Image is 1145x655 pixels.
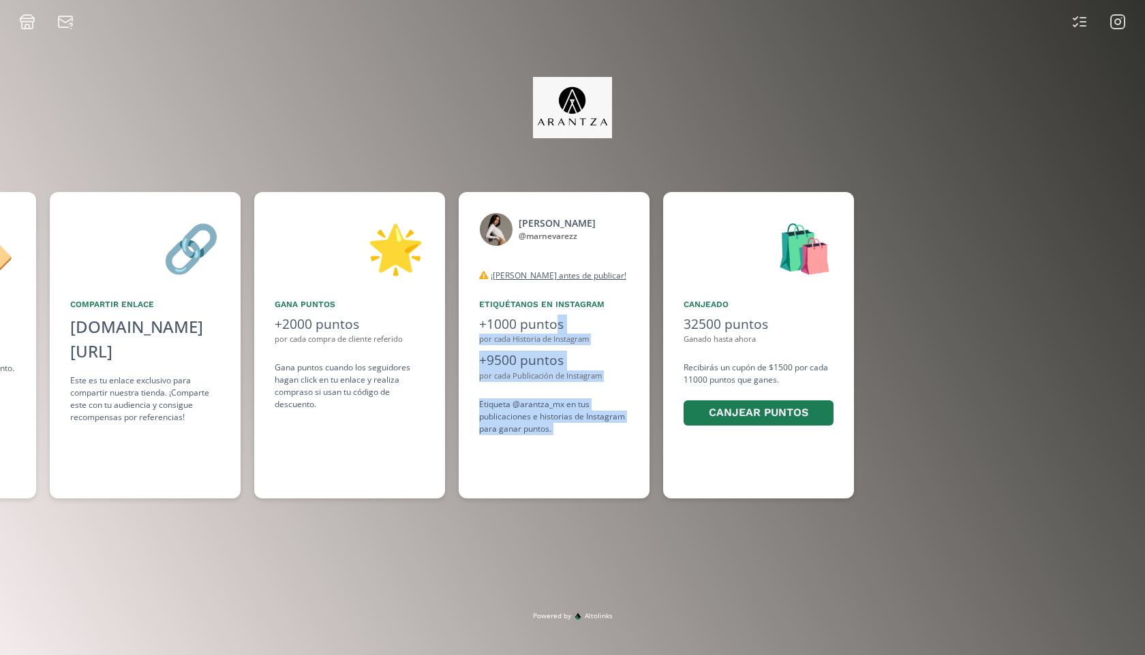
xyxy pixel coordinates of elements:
[491,270,626,281] u: ¡[PERSON_NAME] antes de publicar!
[533,611,571,621] span: Powered by
[70,212,220,282] div: 🔗
[479,351,629,370] div: +9500 puntos
[684,315,834,334] div: 32500 puntos
[70,315,220,364] div: [DOMAIN_NAME][URL]
[684,400,834,426] button: Canjear puntos
[684,334,834,345] div: Ganado hasta ahora
[275,334,425,345] div: por cada compra de cliente referido
[70,374,220,424] div: Este es tu enlace exclusivo para compartir nuestra tienda. ¡Comparte este con tu audiencia y cons...
[533,77,613,138] img: jpq5Bx5xx2a5
[275,362,425,411] div: Gana puntos cuando los seguidores hagan click en tu enlace y realiza compras o si usan tu código ...
[479,334,629,345] div: por cada Historia de Instagram
[684,362,834,428] div: Recibirás un cupón de $1500 por cada 11000 puntos que ganes.
[479,370,629,382] div: por cada Publicación de Instagram
[519,216,596,230] div: [PERSON_NAME]
[684,212,834,282] div: 🛍️
[479,315,629,334] div: +1000 puntos
[479,398,629,435] div: Etiqueta @arantza_mx en tus publicaciones e historias de Instagram para ganar puntos.
[479,212,513,246] img: 499056916_17913528624136174_1645218802263469212_n.jpg
[585,611,613,621] span: Altolinks
[275,298,425,310] div: Gana puntos
[275,212,425,282] div: 🌟
[70,298,220,310] div: Compartir Enlace
[275,315,425,334] div: +2000 puntos
[519,230,596,242] div: @ marnevarezz
[575,613,581,620] img: favicon-32x32.png
[684,298,834,310] div: Canjeado
[479,298,629,310] div: Etiquétanos en Instagram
